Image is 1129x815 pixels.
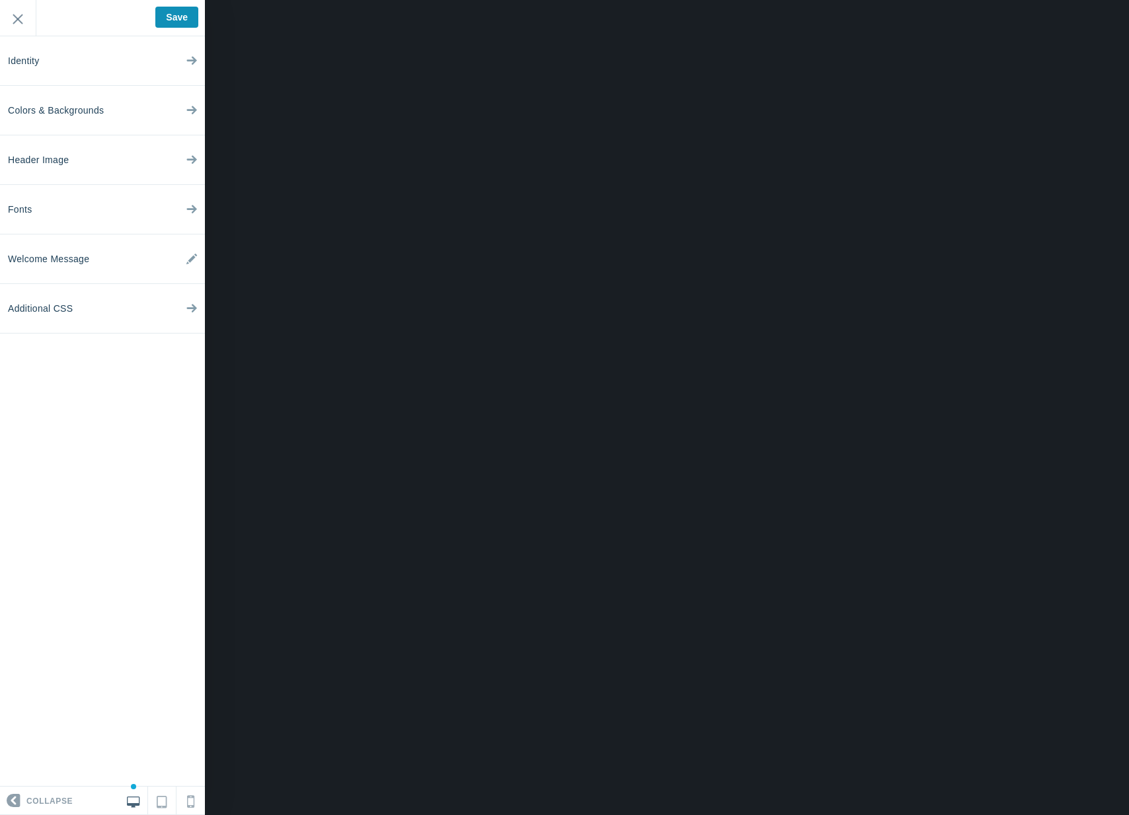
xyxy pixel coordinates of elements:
[155,7,198,28] input: Save
[8,284,73,334] span: Additional CSS
[8,185,32,234] span: Fonts
[8,135,69,185] span: Header Image
[26,787,73,815] span: Collapse
[8,234,89,284] span: Welcome Message
[8,36,40,86] span: Identity
[8,86,104,135] span: Colors & Backgrounds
